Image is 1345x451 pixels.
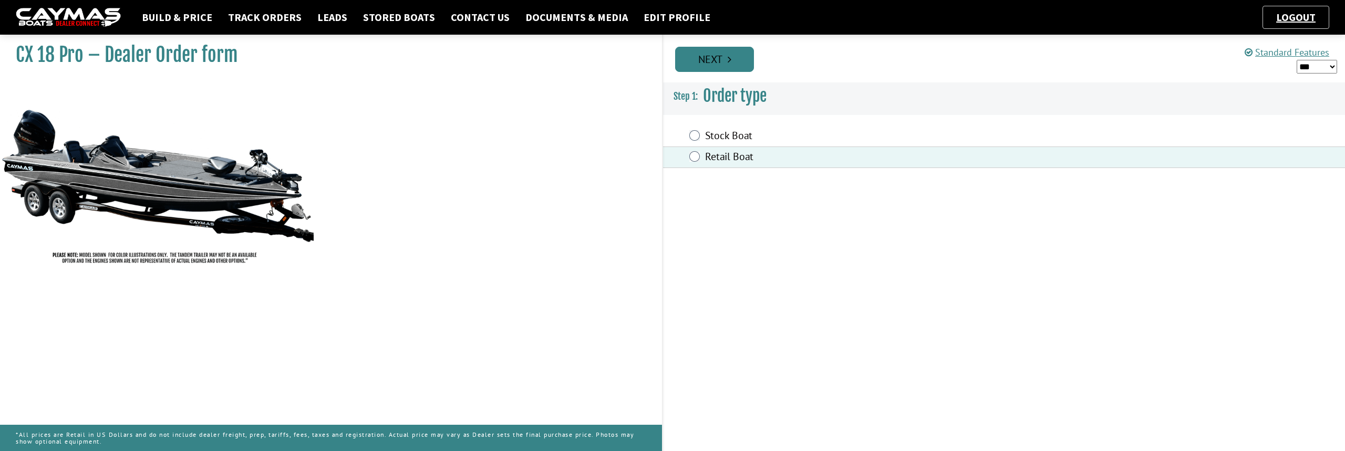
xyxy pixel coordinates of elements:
a: Edit Profile [638,11,716,24]
ul: Pagination [672,45,1345,72]
h1: CX 18 Pro – Dealer Order form [16,43,636,67]
a: Standard Features [1245,46,1329,58]
a: Documents & Media [520,11,633,24]
a: Contact Us [446,11,515,24]
p: *All prices are Retail in US Dollars and do not include dealer freight, prep, tariffs, fees, taxe... [16,426,646,450]
a: Stored Boats [358,11,440,24]
label: Retail Boat [705,150,1089,165]
label: Stock Boat [705,129,1089,144]
a: Leads [312,11,353,24]
a: Track Orders [223,11,307,24]
h3: Order type [663,77,1345,116]
a: Next [675,47,754,72]
a: Logout [1271,11,1321,24]
a: Build & Price [137,11,218,24]
img: caymas-dealer-connect-2ed40d3bc7270c1d8d7ffb4b79bf05adc795679939227970def78ec6f6c03838.gif [16,8,121,27]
